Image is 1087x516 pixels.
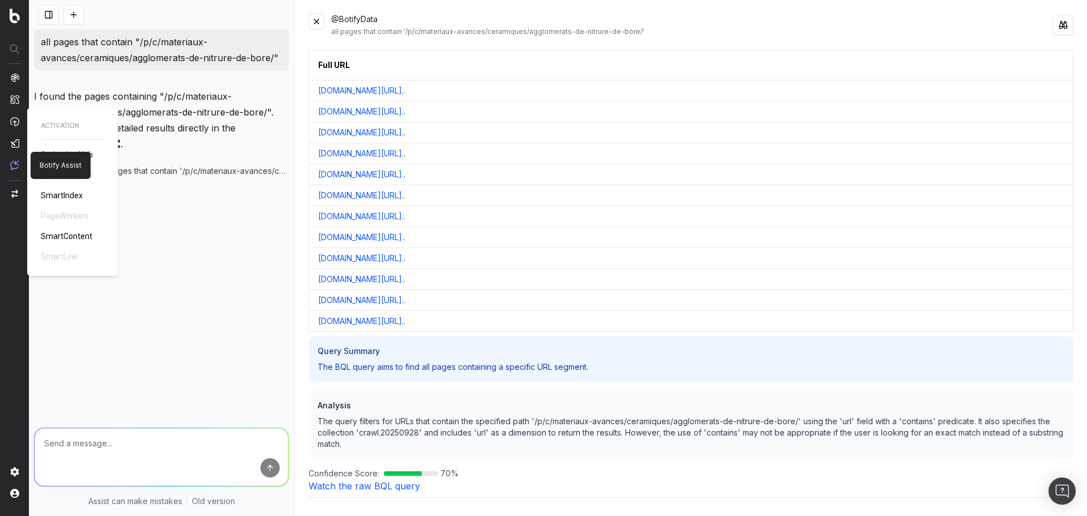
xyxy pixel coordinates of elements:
img: Setting [10,467,19,476]
a: [DOMAIN_NAME][URL].. [318,127,405,138]
button: @BotifyData: all pages that contain '/p/c/materiaux-avances/ceramiques/agglomerats-de-nitrure-de-... [34,165,289,177]
img: Intelligence [10,95,19,104]
span: @BotifyData: all pages that contain '/p/c/materiaux-avances/ceramiques/agglomerats-de-nitrure-de-... [48,165,289,177]
a: [DOMAIN_NAME][URL].. [318,85,405,96]
a: [DOMAIN_NAME][URL].. [318,190,405,201]
div: @BotifyData [331,14,1053,36]
a: Old version [192,496,235,507]
p: I found the pages containing "/p/c/materiaux-avances/ceramiques/agglomerats-de-nitrure-de-bore/".... [34,88,289,152]
img: Assist [10,160,19,170]
p: The BQL query aims to find all pages containing a specific URL segment. [318,361,1064,373]
a: [DOMAIN_NAME][URL].. [318,169,405,180]
p: Botify Assist [40,161,82,170]
div: Full URL [318,59,350,71]
a: [DOMAIN_NAME][URL].. [318,315,405,327]
img: Studio [10,139,19,148]
span: Confidence Score: [309,468,379,479]
img: Analytics [10,73,19,82]
img: Botify logo [10,8,20,23]
a: [DOMAIN_NAME][URL].. [318,253,405,264]
div: all pages that contain '/p/c/materiaux-avances/ceramiques/agglomerats-de-nitrure-de-bore/' [331,27,1053,36]
span: SmartIndex [41,191,83,200]
span: Activation Hub [41,150,93,159]
img: My account [10,489,19,498]
img: Activation [10,117,19,126]
a: [DOMAIN_NAME][URL].. [318,148,405,159]
a: [DOMAIN_NAME][URL].. [318,211,405,222]
p: The query filters for URLs that contain the specified path '/p/c/materiaux-avances/ceramiques/agg... [318,416,1064,450]
a: SmartContent [41,231,97,242]
a: [DOMAIN_NAME][URL].. [318,274,405,285]
a: SmartIndex [41,190,87,201]
a: [DOMAIN_NAME][URL].. [318,106,405,117]
span: ACTIVATION [41,121,104,130]
a: [DOMAIN_NAME][URL].. [318,295,405,306]
p: all pages that contain "/p/c/materiaux-avances/ceramiques/agglomerats-de-nitrure-de-bore/" [41,34,282,66]
span: 70 % [440,468,459,479]
h3: Query Summary [318,346,1064,357]
img: Switch project [11,190,18,198]
span: SmartContent [41,232,92,241]
a: [DOMAIN_NAME][URL].. [318,232,405,243]
a: Activation Hub [41,149,97,160]
h3: Analysis [318,400,1064,411]
p: Assist can make mistakes [88,496,182,507]
div: Open Intercom Messenger [1049,477,1076,505]
a: Watch the raw BQL query [309,480,420,492]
